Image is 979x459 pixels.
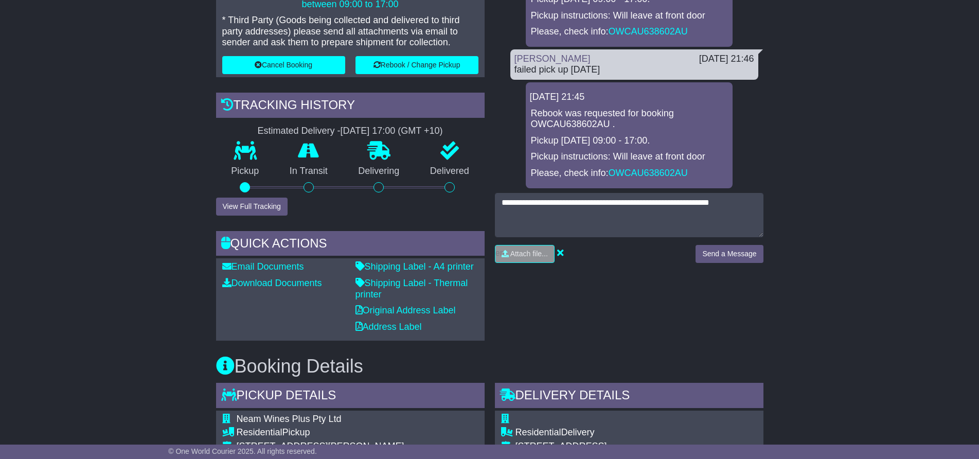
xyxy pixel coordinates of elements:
div: [STREET_ADDRESS][PERSON_NAME] [237,441,404,452]
h3: Booking Details [216,356,763,377]
p: Delivering [343,166,415,177]
p: Pickup [DATE] 09:00 - 17:00. [531,135,727,147]
a: [PERSON_NAME] [514,54,591,64]
a: Shipping Label - A4 printer [355,261,474,272]
p: In Transit [274,166,343,177]
div: Pickup [237,427,404,438]
div: Tracking history [216,93,485,120]
p: * Third Party (Goods being collected and delivered to third party addresses) please send all atta... [222,15,478,48]
div: Delivery [515,427,714,438]
span: Residential [515,427,561,437]
span: Residential [237,427,282,437]
div: Estimated Delivery - [216,126,485,137]
button: View Full Tracking [216,198,288,216]
a: Shipping Label - Thermal printer [355,278,468,299]
p: Pickup [216,166,275,177]
div: Quick Actions [216,231,485,259]
p: Pickup instructions: Will leave at front door [531,151,727,163]
p: Please, check info: [531,26,727,38]
span: Neam Wines Plus Pty Ltd [237,414,342,424]
a: Address Label [355,322,422,332]
a: Email Documents [222,261,304,272]
div: failed pick up [DATE] [514,64,754,76]
button: Cancel Booking [222,56,345,74]
div: Delivery Details [495,383,763,411]
p: Please, check info: [531,168,727,179]
div: Pickup Details [216,383,485,411]
p: Rebook was requested for booking OWCAU638602AU . [531,108,727,130]
a: OWCAU638602AU [609,168,688,178]
div: [DATE] 17:00 (GMT +10) [341,126,443,137]
p: Pickup instructions: Will leave at front door [531,10,727,22]
div: [DATE] 21:45 [530,92,728,103]
a: Download Documents [222,278,322,288]
div: [DATE] 21:46 [699,54,754,65]
p: Delivered [415,166,485,177]
a: Original Address Label [355,305,456,315]
div: [STREET_ADDRESS] [515,441,714,452]
button: Rebook / Change Pickup [355,56,478,74]
a: OWCAU638602AU [609,26,688,37]
span: © One World Courier 2025. All rights reserved. [168,447,317,455]
button: Send a Message [696,245,763,263]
